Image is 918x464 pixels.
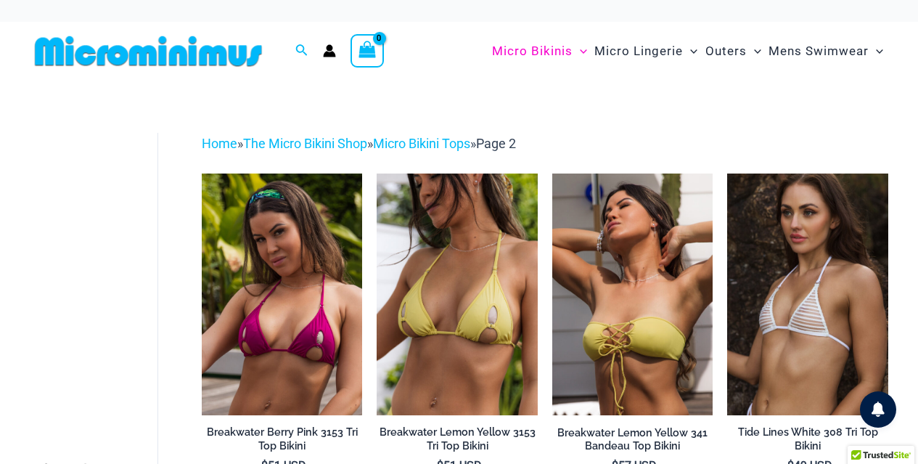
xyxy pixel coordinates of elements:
[295,42,308,60] a: Search icon link
[727,426,888,458] a: Tide Lines White 308 Tri Top Bikini
[727,174,888,415] a: Tide Lines White 308 Tri Top 01Tide Lines White 308 Tri Top 480 Micro 04Tide Lines White 308 Tri ...
[552,426,713,459] a: Breakwater Lemon Yellow 341 Bandeau Top Bikini
[377,426,538,452] h2: Breakwater Lemon Yellow 3153 Tri Top Bikini
[727,426,888,452] h2: Tide Lines White 308 Tri Top Bikini
[373,136,470,151] a: Micro Bikini Tops
[573,33,587,70] span: Menu Toggle
[492,33,573,70] span: Micro Bikinis
[747,33,761,70] span: Menu Toggle
[202,174,363,415] a: Breakwater Berry Pink 3153 Tri 01Breakwater Berry Pink 3153 Tri Top 4956 Short 03Breakwater Berry...
[594,33,683,70] span: Micro Lingerie
[202,426,363,452] h2: Breakwater Berry Pink 3153 Tri Top Bikini
[323,44,336,57] a: Account icon link
[377,426,538,458] a: Breakwater Lemon Yellow 3153 Tri Top Bikini
[727,174,888,415] img: Tide Lines White 308 Tri Top 01
[202,426,363,458] a: Breakwater Berry Pink 3153 Tri Top Bikini
[552,174,713,415] img: Breakwater Lemon Yellow 341 halter 01
[202,174,363,415] img: Breakwater Berry Pink 3153 Tri 01
[377,174,538,415] a: Breakwater Lemon Yellow 3153 Tri Top 01Breakwater Lemon Yellow 3153 Tri Top 4856 micro 03Breakwat...
[552,426,713,453] h2: Breakwater Lemon Yellow 341 Bandeau Top Bikini
[476,136,516,151] span: Page 2
[869,33,883,70] span: Menu Toggle
[683,33,697,70] span: Menu Toggle
[591,29,701,73] a: Micro LingerieMenu ToggleMenu Toggle
[702,29,765,73] a: OutersMenu ToggleMenu Toggle
[29,35,268,68] img: MM SHOP LOGO FLAT
[351,34,384,68] a: View Shopping Cart, empty
[486,27,889,76] nav: Site Navigation
[769,33,869,70] span: Mens Swimwear
[202,136,237,151] a: Home
[36,121,167,412] iframe: TrustedSite Certified
[202,136,516,151] span: » » »
[552,174,713,415] a: Breakwater Lemon Yellow 341 halter 01Breakwater Lemon Yellow 341 halter 4956 Short 06Breakwater L...
[243,136,367,151] a: The Micro Bikini Shop
[488,29,591,73] a: Micro BikinisMenu ToggleMenu Toggle
[765,29,887,73] a: Mens SwimwearMenu ToggleMenu Toggle
[705,33,747,70] span: Outers
[377,174,538,415] img: Breakwater Lemon Yellow 3153 Tri Top 01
